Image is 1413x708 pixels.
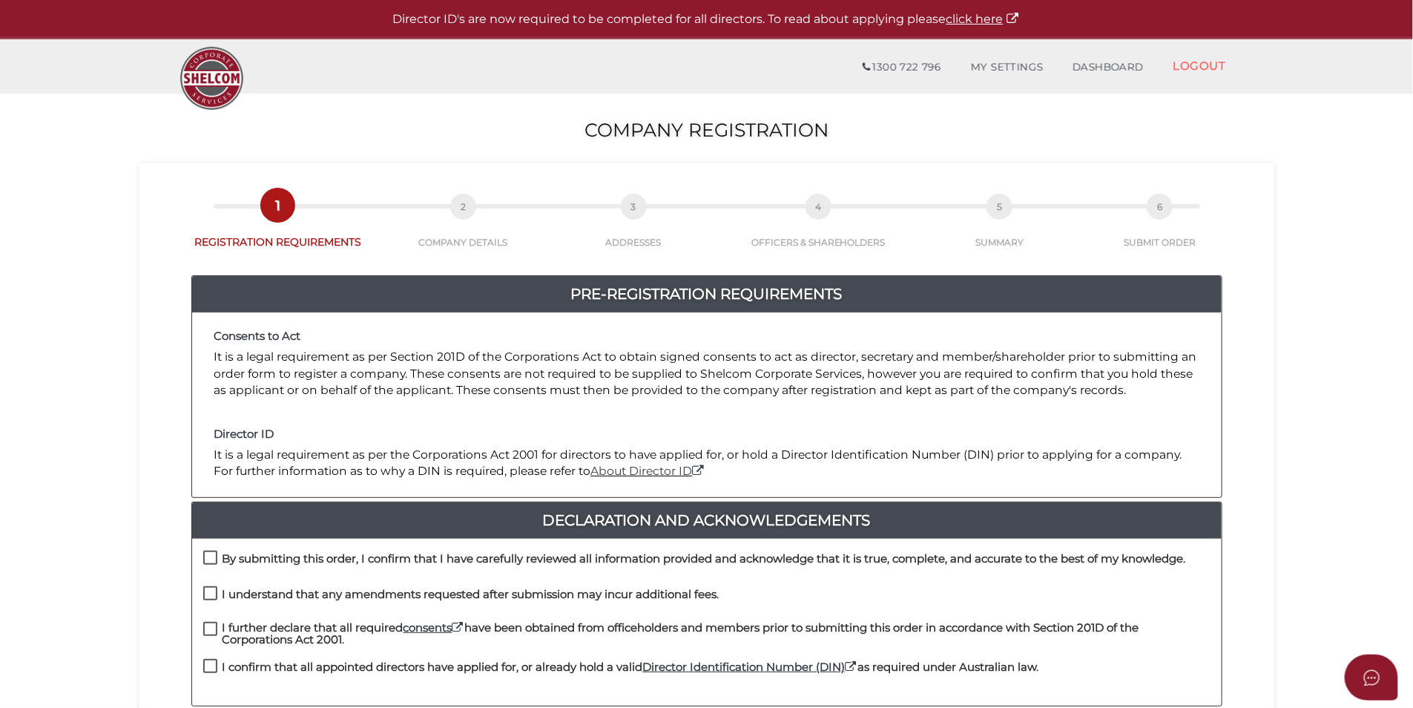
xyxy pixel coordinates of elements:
[956,53,1058,82] a: MY SETTINGS
[214,428,1199,441] h4: Director ID
[848,53,955,82] a: 1300 722 796
[380,210,547,249] a: 2COMPANY DETAILS
[621,194,647,220] span: 3
[591,464,706,478] a: About Director ID
[265,192,291,218] span: 1
[1083,210,1237,249] a: 6SUBMIT ORDER
[223,622,1211,646] h4: I further declare that all required have been obtained from officeholders and members prior to su...
[223,553,1186,566] h4: By submitting this order, I confirm that I have carefully reviewed all information provided and a...
[806,194,831,220] span: 4
[547,210,721,249] a: 3ADDRESSES
[916,210,1083,249] a: 5SUMMARY
[450,194,476,220] span: 2
[214,447,1199,480] p: It is a legal requirement as per the Corporations Act 2001 for directors to have applied for, or ...
[1159,50,1241,81] a: LOGOUT
[173,39,251,117] img: Logo
[987,194,1012,220] span: 5
[192,508,1222,532] a: Declaration And Acknowledgements
[1345,655,1398,701] button: Open asap
[643,660,858,674] a: Director Identification Number (DIN)
[214,330,1199,343] h4: Consents to Act
[1147,194,1173,220] span: 6
[214,349,1199,399] p: It is a legal requirement as per Section 201D of the Corporations Act to obtain signed consents t...
[223,589,719,601] h4: I understand that any amendments requested after submission may incur additional fees.
[946,12,1021,26] a: click here
[223,661,1039,674] h4: I confirm that all appointed directors have applied for, or already hold a valid as required unde...
[1058,53,1159,82] a: DASHBOARD
[720,210,916,249] a: 4OFFICERS & SHAREHOLDERS
[177,209,381,249] a: 1REGISTRATION REQUIREMENTS
[192,282,1222,306] a: Pre-Registration Requirements
[37,11,1376,28] p: Director ID's are now required to be completed for all directors. To read about applying please
[404,620,465,635] a: consents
